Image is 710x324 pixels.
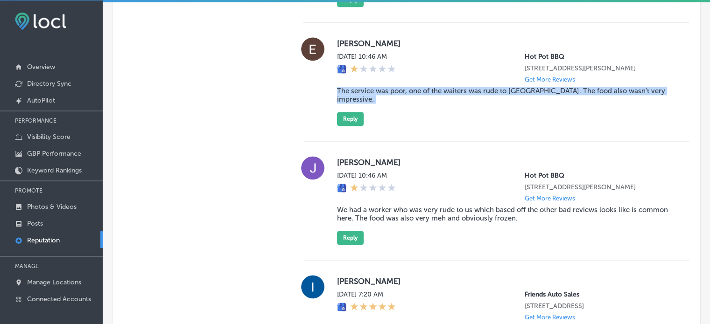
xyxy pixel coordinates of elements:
p: Friends Auto Sales [525,290,674,298]
button: Reply [337,112,364,126]
p: Get More Reviews [525,195,575,202]
blockquote: The service was poor, one of the waiters was rude to [GEOGRAPHIC_DATA]. The food also wasn't very... [337,87,674,103]
label: [PERSON_NAME] [337,276,674,286]
p: Get More Reviews [525,76,575,83]
p: Reputation [27,236,60,244]
p: 9345 6 Mile Cypress Pkwy [525,183,674,191]
p: 9345 6 Mile Cypress Pkwy [525,64,674,72]
p: Hot Pot BBQ [525,172,674,179]
blockquote: We had a worker who was very rude to us which based off the other bad reviews looks like is commo... [337,206,674,222]
p: 5201 E Colfax Ave [525,302,674,310]
button: Reply [337,231,364,245]
p: Posts [27,220,43,227]
label: [PERSON_NAME] [337,158,674,167]
label: [DATE] 10:46 AM [337,53,396,61]
p: Overview [27,63,55,71]
p: GBP Performance [27,150,81,158]
p: Keyword Rankings [27,166,82,174]
div: 1 Star [350,183,396,193]
p: AutoPilot [27,97,55,104]
label: [DATE] 7:20 AM [337,290,396,298]
p: Directory Sync [27,80,71,88]
p: Photos & Videos [27,203,77,211]
p: Connected Accounts [27,295,91,303]
img: fda3e92497d09a02dc62c9cd864e3231.png [15,13,66,30]
p: Visibility Score [27,133,70,141]
label: [DATE] 10:46 AM [337,172,396,179]
div: 5 Stars [350,302,396,312]
div: 1 Star [350,64,396,75]
p: Get More Reviews [525,314,575,321]
p: Hot Pot BBQ [525,53,674,61]
label: [PERSON_NAME] [337,39,674,48]
p: Manage Locations [27,278,81,286]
